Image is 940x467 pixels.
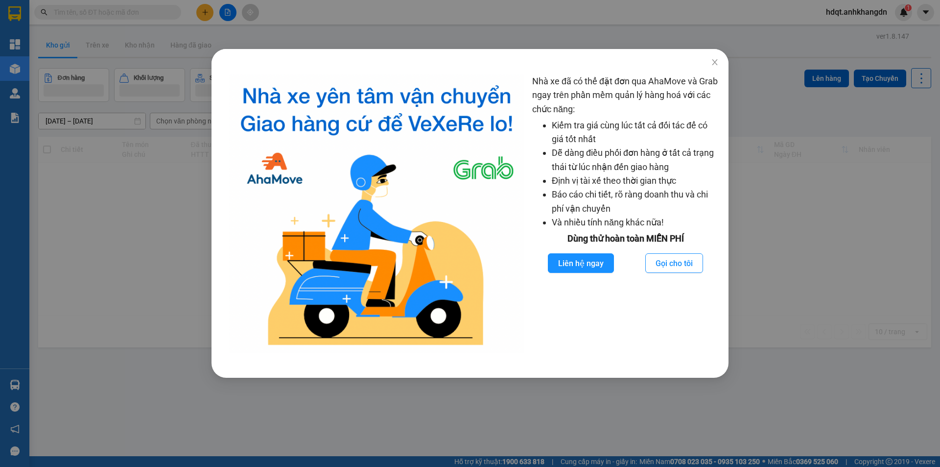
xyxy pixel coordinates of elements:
div: Dùng thử hoàn toàn MIỄN PHÍ [532,232,719,246]
li: Và nhiều tính năng khác nữa! [552,216,719,229]
button: Close [701,49,728,76]
li: Báo cáo chi tiết, rõ ràng doanh thu và chi phí vận chuyển [552,188,719,216]
span: Liên hệ ngay [558,257,604,270]
button: Gọi cho tôi [645,253,703,273]
span: Gọi cho tôi [656,257,693,270]
img: logo [229,74,524,353]
button: Liên hệ ngay [548,253,614,273]
span: close [711,58,719,66]
div: Nhà xe đã có thể đặt đơn qua AhaMove và Grab ngay trên phần mềm quản lý hàng hoá với các chức năng: [532,74,719,353]
li: Định vị tài xế theo thời gian thực [552,174,719,188]
li: Kiểm tra giá cùng lúc tất cả đối tác để có giá tốt nhất [552,119,719,147]
li: Dễ dàng điều phối đơn hàng ở tất cả trạng thái từ lúc nhận đến giao hàng [552,146,719,174]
